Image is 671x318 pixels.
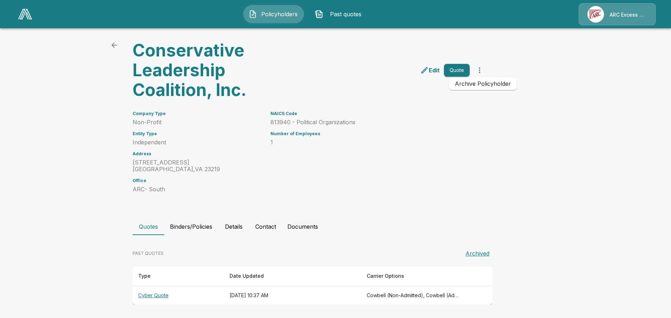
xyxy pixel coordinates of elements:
[133,218,539,235] div: policyholder tabs
[133,186,262,193] p: ARC- South
[310,5,370,23] button: Past quotes IconPast quotes
[133,286,224,305] th: Cyber Quote
[164,218,218,235] button: Binders/Policies
[249,10,257,18] img: Policyholders Icon
[429,66,440,74] p: Edit
[361,266,468,286] th: Carrier Options
[270,139,469,146] p: 1
[243,5,304,23] button: Policyholders IconPolicyholders
[587,6,604,23] img: Agency Icon
[260,10,299,18] span: Policyholders
[18,9,32,19] img: AA Logo
[449,77,517,90] a: Archive Policyholder
[224,266,361,286] th: Date Updated
[133,250,164,257] p: PAST QUOTES
[107,38,121,52] a: back
[133,218,164,235] button: Quotes
[579,3,656,25] a: Agency IconARC Excess & Surplus
[133,151,262,156] h6: Address
[463,246,492,260] button: Archived
[282,218,324,235] button: Documents
[472,63,487,77] button: more
[133,139,262,146] p: Independent
[315,10,323,18] img: Past quotes Icon
[133,266,492,305] table: responsive table
[133,41,307,100] h3: Conservative Leadership Coalition, Inc.
[133,159,262,173] p: [STREET_ADDRESS] [GEOGRAPHIC_DATA] , VA 23219
[133,178,262,183] h6: Office
[133,131,262,136] h6: Entity Type
[250,218,282,235] button: Contact
[133,111,262,116] h6: Company Type
[224,286,361,305] th: [DATE] 10:37 AM
[610,11,647,18] p: ARC Excess & Surplus
[270,131,469,136] h6: Number of Employees
[419,65,441,76] a: edit
[218,218,250,235] button: Details
[444,64,470,77] button: Quote
[270,119,469,126] p: 813940 - Political Organizations
[133,119,262,126] p: Non-Profit
[133,266,224,286] th: Type
[270,111,469,116] h6: NAICS Code
[326,10,365,18] span: Past quotes
[361,286,468,305] th: Cowbell (Non-Admitted), Cowbell (Admitted), Tokio Marine TMHCC (Non-Admitted), Corvus Cyber (Non-...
